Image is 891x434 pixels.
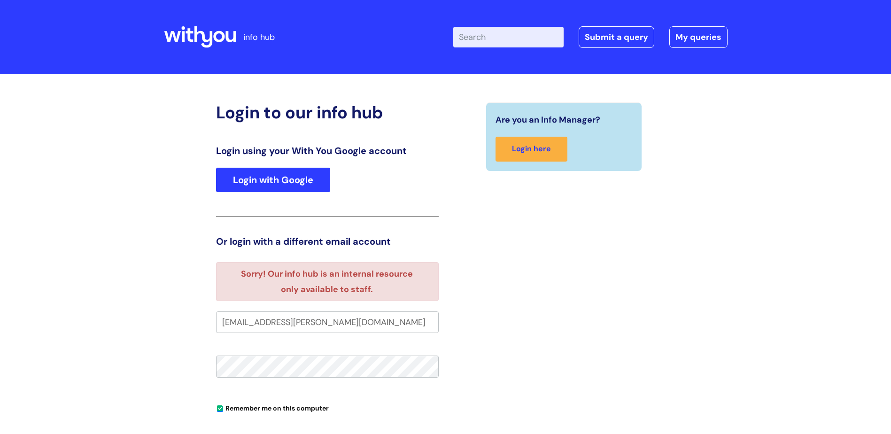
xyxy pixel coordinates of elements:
label: Remember me on this computer [216,402,329,412]
li: Sorry! Our info hub is an internal resource only available to staff. [232,266,422,297]
div: You can uncheck this option if you're logging in from a shared device [216,400,439,415]
a: Login here [496,137,567,162]
h3: Or login with a different email account [216,236,439,247]
a: My queries [669,26,728,48]
h3: Login using your With You Google account [216,145,439,156]
input: Search [453,27,564,47]
input: Your e-mail address [216,311,439,333]
a: Submit a query [579,26,654,48]
h2: Login to our info hub [216,102,439,123]
p: info hub [243,30,275,45]
input: Remember me on this computer [217,406,223,412]
span: Are you an Info Manager? [496,112,600,127]
a: Login with Google [216,168,330,192]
